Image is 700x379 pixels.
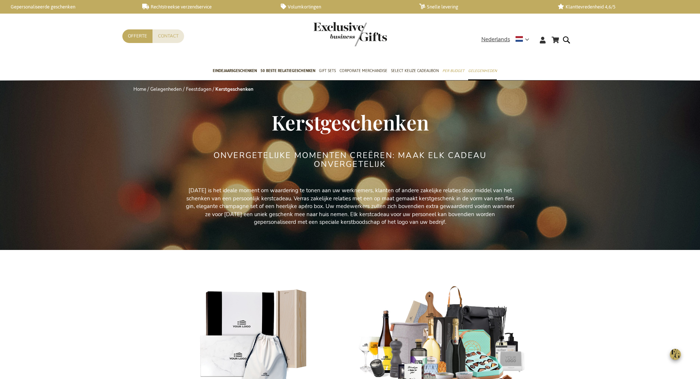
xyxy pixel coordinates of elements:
span: Nederlands [481,35,510,44]
a: Klanttevredenheid 4,6/5 [558,4,685,10]
a: Contact [152,29,184,43]
a: Offerte [122,29,152,43]
img: Exclusive Business gifts logo [313,22,387,46]
a: Gepersonaliseerde geschenken [4,4,130,10]
a: Snelle levering [419,4,546,10]
a: Volumkortingen [281,4,408,10]
a: Home [133,86,146,93]
a: store logo [313,22,350,46]
a: Rechtstreekse verzendservice [142,4,269,10]
span: Gift Sets [319,67,336,75]
h2: ONVERGETELIJKE MOMENTEN CREËREN: MAAK ELK CADEAU ONVERGETELIJK [212,151,488,169]
span: Kerstgeschenken [272,108,429,136]
a: Gelegenheden [150,86,182,93]
span: 50 beste relatiegeschenken [261,67,315,75]
div: Nederlands [481,35,534,44]
span: Corporate Merchandise [340,67,387,75]
span: Per Budget [442,67,464,75]
span: Select Keuze Cadeaubon [391,67,439,75]
a: Feestdagen [186,86,211,93]
p: [DATE] is het ideale moment om waardering te tonen aan uw werknemers, klanten of andere zakelijke... [185,187,516,226]
span: Gelegenheden [468,67,497,75]
span: Eindejaarsgeschenken [213,67,257,75]
strong: Kerstgeschenken [215,86,254,93]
